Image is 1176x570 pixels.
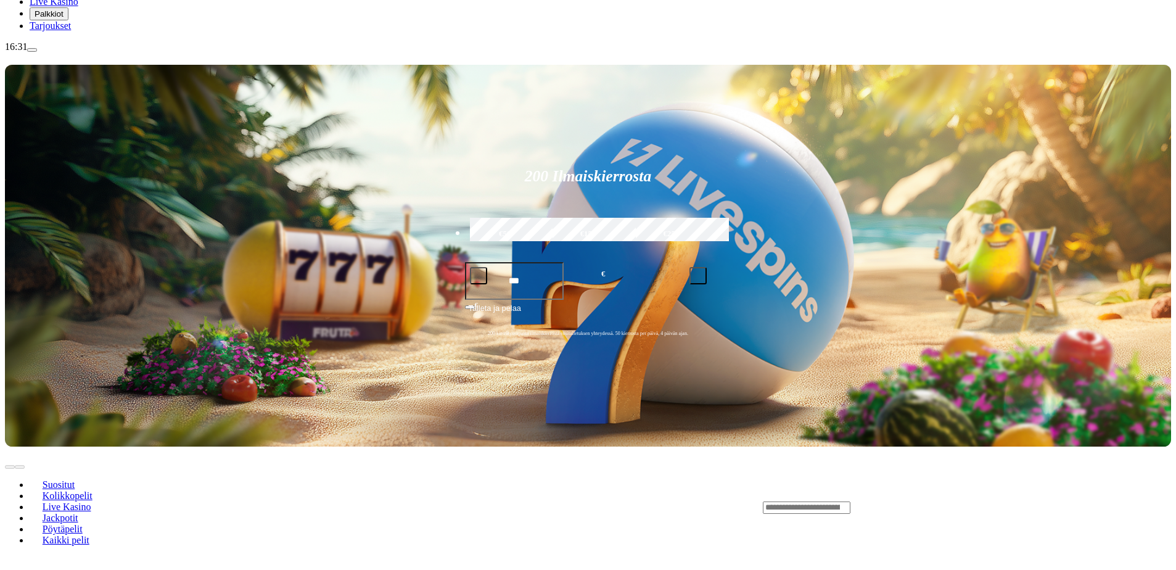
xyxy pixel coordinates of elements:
button: minus icon [470,267,487,284]
label: €150 [549,216,626,252]
label: €50 [467,216,543,252]
header: Lobby [5,447,1171,568]
span: Talleta ja pelaa [469,302,521,324]
a: Pöytäpelit [30,520,95,539]
span: € [601,268,605,280]
span: 16:31 [5,41,27,52]
a: Jackpotit [30,509,91,527]
span: Jackpotit [38,513,83,523]
button: plus icon [689,267,707,284]
a: Live Kasino [30,498,104,516]
button: next slide [15,465,25,469]
input: Search [763,502,850,514]
label: €250 [633,216,709,252]
button: prev slide [5,465,15,469]
a: Tarjoukset [30,20,71,31]
button: Talleta ja pelaa [465,302,712,325]
button: Palkkiot [30,7,68,20]
span: Kaikki pelit [38,535,94,545]
span: Pöytäpelit [38,524,88,534]
nav: Lobby [5,458,738,556]
span: Live Kasino [38,502,96,512]
button: menu [27,48,37,52]
span: Palkkiot [35,9,64,19]
span: Kolikkopelit [38,490,97,501]
a: Kaikki pelit [30,531,102,550]
a: Kolikkopelit [30,487,105,505]
span: Suositut [38,479,80,490]
span: € [475,301,479,308]
a: Suositut [30,476,88,494]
